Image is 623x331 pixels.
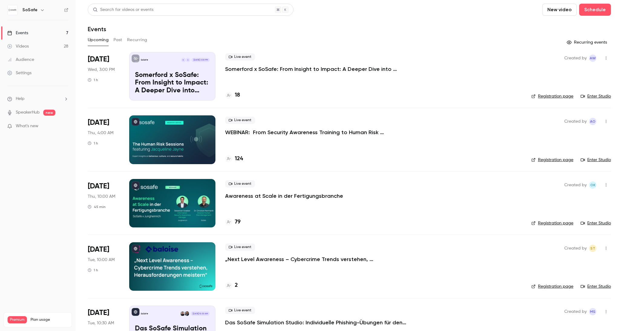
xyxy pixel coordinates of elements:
span: AO [590,118,595,125]
a: Somerford x SoSafe: From Insight to Impact: A Deeper Dive into Behavioral Science in Cybersecurity [225,65,407,73]
button: New video [542,4,577,16]
p: SoSafe [141,312,148,315]
a: Somerford x SoSafe: From Insight to Impact: A Deeper Dive into Behavioral Science in Cybersecurit... [129,52,215,101]
span: MS [590,308,595,315]
a: 18 [225,91,240,99]
a: Enter Studio [581,283,611,290]
div: Events [7,30,28,36]
span: new [43,110,55,116]
span: Premium [8,316,27,323]
button: Recurring [127,35,147,45]
span: Alba Oni [589,118,596,125]
div: R [181,58,186,62]
span: AW [590,55,596,62]
span: Live event [225,307,255,314]
iframe: Noticeable Trigger [61,124,68,129]
p: Somerford x SoSafe: From Insight to Impact: A Deeper Dive into Behavioral Science in Cybersecurity [135,71,210,95]
span: Olga Krukova [589,181,596,189]
button: Upcoming [88,35,109,45]
a: „Next Level Awareness – Cybercrime Trends verstehen, Herausforderungen meistern“ Telekom Schweiz ... [225,256,407,263]
img: SoSafe [8,5,17,15]
div: A [185,58,190,62]
span: Created by [564,118,587,125]
img: Gabriel Simkin [180,311,185,316]
span: Created by [564,245,587,252]
span: Live event [225,243,255,251]
div: Audience [7,57,34,63]
span: Live event [225,53,255,61]
a: Registration page [531,157,573,163]
a: 124 [225,155,243,163]
h4: 79 [235,218,241,226]
a: WEBINAR: From Security Awareness Training to Human Risk Management [225,129,407,136]
span: Tue, 10:00 AM [88,257,115,263]
button: Recurring events [564,38,611,47]
button: Schedule [579,4,611,16]
a: 79 [225,218,241,226]
span: Plan usage [31,317,68,322]
span: Thu, 4:00 AM [88,130,113,136]
span: Stefanie Theil [589,245,596,252]
div: Sep 4 Thu, 10:00 AM (Europe/Berlin) [88,179,120,227]
button: Past [113,35,122,45]
a: Enter Studio [581,93,611,99]
span: Thu, 10:00 AM [88,194,115,200]
span: [DATE] 3:00 PM [192,58,209,62]
a: Registration page [531,93,573,99]
div: 1 h [88,141,98,146]
div: 1 h [88,268,98,273]
p: SoSafe [141,58,148,61]
h4: 2 [235,281,238,290]
span: Wed, 3:00 PM [88,67,115,73]
div: Search for videos or events [93,7,153,13]
div: 1 h [88,78,98,82]
a: Das SoSafe Simulation Studio: Individuelle Phishing-Übungen für den öffentlichen Sektor [225,319,407,326]
div: Sep 9 Tue, 10:00 AM (Europe/Berlin) [88,242,120,291]
span: Markus Stalf [589,308,596,315]
a: Awareness at Scale in der Fertigungsbranche [225,192,343,200]
img: Arzu Döver [185,311,189,316]
span: [DATE] [88,118,109,127]
span: [DATE] [88,181,109,191]
span: Help [16,96,25,102]
a: Enter Studio [581,157,611,163]
a: Registration page [531,220,573,226]
div: 45 min [88,204,106,209]
span: [DATE] 10:30 AM [191,311,209,316]
span: Created by [564,55,587,62]
span: Live event [225,180,255,187]
span: What's new [16,123,38,129]
span: [DATE] [88,308,109,318]
span: Created by [564,181,587,189]
span: Tue, 10:30 AM [88,320,114,326]
li: help-dropdown-opener [7,96,68,102]
span: Alexandra Wasilewski [589,55,596,62]
span: ST [590,245,595,252]
h4: 124 [235,155,243,163]
span: Live event [225,117,255,124]
span: Created by [564,308,587,315]
div: Sep 4 Thu, 12:00 PM (Australia/Sydney) [88,115,120,164]
span: [DATE] [88,245,109,254]
span: OK [590,181,595,189]
h1: Events [88,25,106,33]
h6: SoSafe [22,7,38,13]
a: Registration page [531,283,573,290]
div: Videos [7,43,29,49]
h4: 18 [235,91,240,99]
a: Enter Studio [581,220,611,226]
a: SpeakerHub [16,109,40,116]
div: Sep 3 Wed, 3:00 PM (Europe/Berlin) [88,52,120,101]
div: Settings [7,70,31,76]
span: [DATE] [88,55,109,64]
a: 2 [225,281,238,290]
